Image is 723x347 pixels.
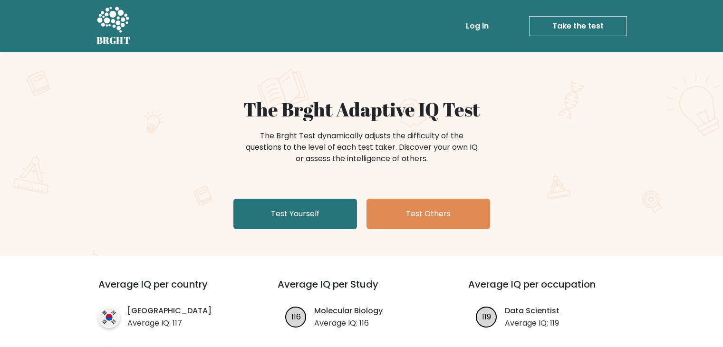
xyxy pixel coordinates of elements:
[96,4,131,48] a: BRGHT
[468,279,636,301] h3: Average IQ per occupation
[482,311,491,322] text: 119
[529,16,627,36] a: Take the test
[278,279,445,301] h3: Average IQ per Study
[233,199,357,229] a: Test Yourself
[462,17,492,36] a: Log in
[98,279,243,301] h3: Average IQ per country
[314,305,383,317] a: Molecular Biology
[366,199,490,229] a: Test Others
[291,311,301,322] text: 116
[505,318,559,329] p: Average IQ: 119
[127,318,212,329] p: Average IQ: 117
[127,305,212,317] a: [GEOGRAPHIC_DATA]
[243,130,481,164] div: The Brght Test dynamically adjusts the difficulty of the questions to the level of each test take...
[96,35,131,46] h5: BRGHT
[505,305,559,317] a: Data Scientist
[314,318,383,329] p: Average IQ: 116
[130,98,594,121] h1: The Brght Adaptive IQ Test
[98,307,120,328] img: country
